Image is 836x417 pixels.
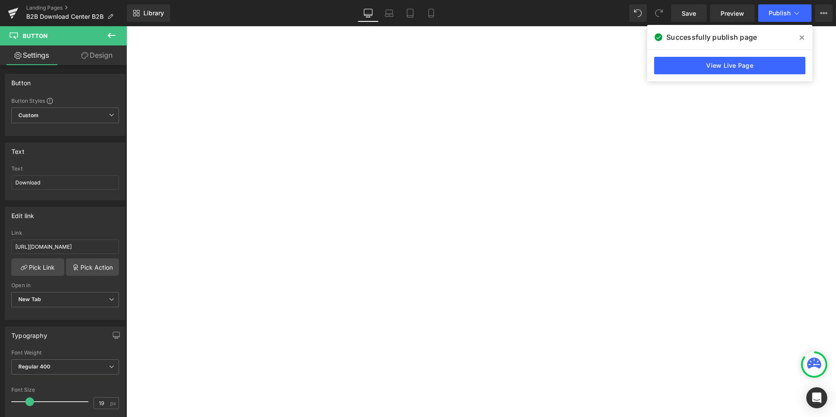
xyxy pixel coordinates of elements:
[421,4,442,22] a: Mobile
[721,9,744,18] span: Preview
[143,9,164,17] span: Library
[358,4,379,22] a: Desktop
[127,4,170,22] a: New Library
[11,230,119,236] div: Link
[11,240,119,254] input: https://your-shop.myshopify.com
[654,57,805,74] a: View Live Page
[11,74,31,87] div: Button
[18,296,41,302] b: New Tab
[806,387,827,408] div: Open Intercom Messenger
[11,387,119,393] div: Font Size
[11,258,64,276] a: Pick Link
[18,112,38,119] b: Custom
[682,9,696,18] span: Save
[710,4,755,22] a: Preview
[11,327,47,339] div: Typography
[23,32,48,39] span: Button
[650,4,668,22] button: Redo
[815,4,833,22] button: More
[65,45,129,65] a: Design
[11,282,119,288] div: Open in
[11,207,35,219] div: Edit link
[66,258,119,276] a: Pick Action
[18,363,51,370] b: Regular 400
[11,143,24,155] div: Text
[26,4,127,11] a: Landing Pages
[666,32,757,42] span: Successfully publish page
[11,350,119,356] div: Font Weight
[400,4,421,22] a: Tablet
[11,97,119,104] div: Button Styles
[11,166,119,172] div: Text
[110,400,118,406] span: px
[26,13,104,20] span: B2B Download Center B2B
[769,10,791,17] span: Publish
[629,4,647,22] button: Undo
[379,4,400,22] a: Laptop
[758,4,812,22] button: Publish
